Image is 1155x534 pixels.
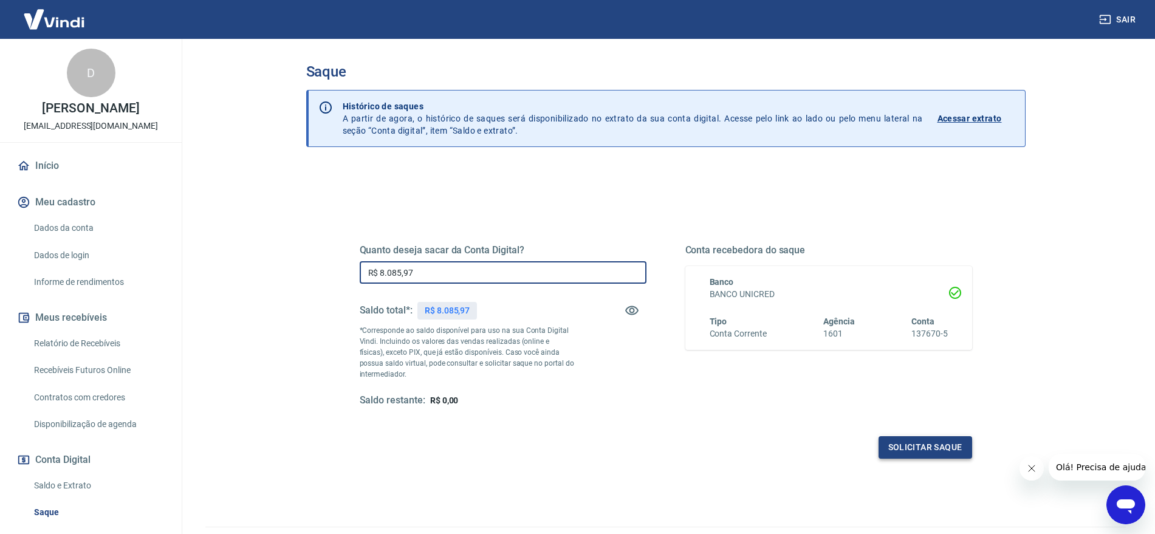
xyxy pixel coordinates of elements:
span: Olá! Precisa de ajuda? [7,9,102,18]
a: Disponibilização de agenda [29,412,167,437]
span: Conta [911,317,934,326]
a: Dados de login [29,243,167,268]
p: [PERSON_NAME] [42,102,139,115]
a: Acessar extrato [937,100,1015,137]
button: Meu cadastro [15,189,167,216]
p: R$ 8.085,97 [425,304,470,317]
button: Meus recebíveis [15,304,167,331]
h6: 1601 [823,327,855,340]
p: [EMAIL_ADDRESS][DOMAIN_NAME] [24,120,158,132]
button: Conta Digital [15,447,167,473]
iframe: Mensagem da empresa [1049,454,1145,481]
iframe: Fechar mensagem [1020,456,1044,481]
a: Dados da conta [29,216,167,241]
button: Solicitar saque [879,436,972,459]
a: Informe de rendimentos [29,270,167,295]
h5: Saldo total*: [360,304,413,317]
a: Contratos com credores [29,385,167,410]
span: Tipo [710,317,727,326]
button: Sair [1097,9,1140,31]
h5: Saldo restante: [360,394,425,407]
div: D [67,49,115,97]
span: R$ 0,00 [430,395,459,405]
h6: BANCO UNICRED [710,288,948,301]
h6: 137670-5 [911,327,948,340]
a: Recebíveis Futuros Online [29,358,167,383]
a: Relatório de Recebíveis [29,331,167,356]
span: Banco [710,277,734,287]
p: Acessar extrato [937,112,1002,125]
h6: Conta Corrente [710,327,767,340]
p: A partir de agora, o histórico de saques será disponibilizado no extrato da sua conta digital. Ac... [343,100,923,137]
p: Histórico de saques [343,100,923,112]
h3: Saque [306,63,1026,80]
iframe: Botão para abrir a janela de mensagens [1106,485,1145,524]
h5: Conta recebedora do saque [685,244,972,256]
a: Saldo e Extrato [29,473,167,498]
a: Saque [29,500,167,525]
a: Início [15,152,167,179]
span: Agência [823,317,855,326]
p: *Corresponde ao saldo disponível para uso na sua Conta Digital Vindi. Incluindo os valores das ve... [360,325,575,380]
img: Vindi [15,1,94,38]
h5: Quanto deseja sacar da Conta Digital? [360,244,646,256]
